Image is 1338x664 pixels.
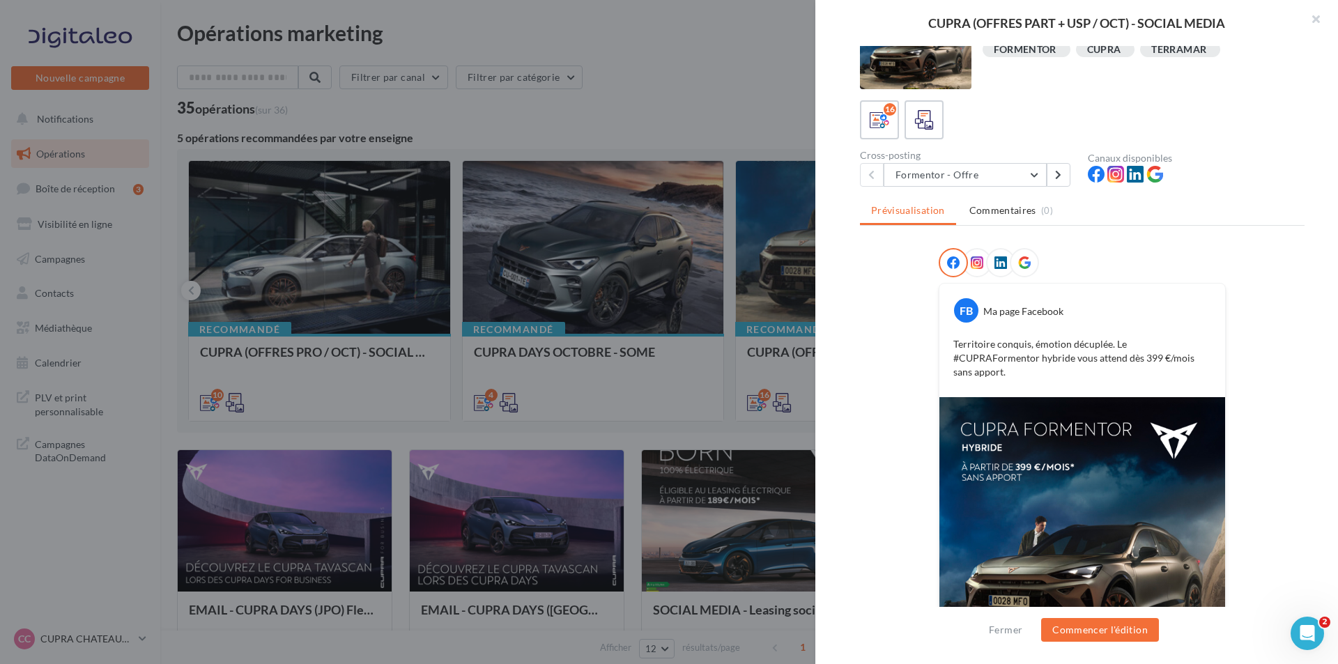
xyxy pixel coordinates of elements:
div: FORMENTOR [994,45,1056,55]
div: FB [954,298,978,323]
button: Formentor - Offre [884,163,1047,187]
div: CUPRA (OFFRES PART + USP / OCT) - SOCIAL MEDIA [838,17,1316,29]
div: TERRAMAR [1151,45,1206,55]
iframe: Intercom live chat [1291,617,1324,650]
button: Fermer [983,621,1028,638]
span: 2 [1319,617,1330,628]
div: Canaux disponibles [1088,153,1305,163]
div: 16 [884,103,896,116]
button: Commencer l'édition [1041,618,1159,642]
div: Cross-posting [860,150,1077,160]
span: Commentaires [969,203,1036,217]
span: (0) [1041,205,1053,216]
div: Ma page Facebook [983,304,1063,318]
div: CUPRA [1087,45,1121,55]
p: Territoire conquis, émotion décuplée. Le #CUPRAFormentor hybride vous attend dès 399 €/mois sans ... [953,337,1211,379]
